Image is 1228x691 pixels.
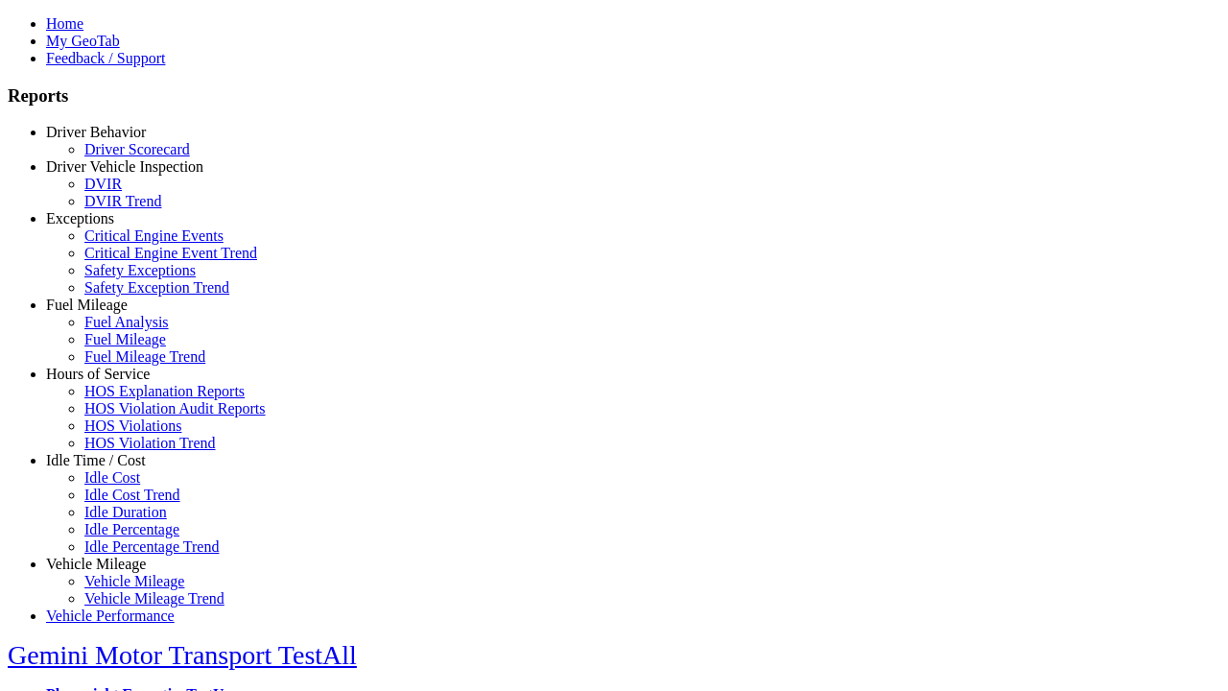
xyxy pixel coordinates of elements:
[84,227,224,244] a: Critical Engine Events
[84,417,181,434] a: HOS Violations
[46,158,203,175] a: Driver Vehicle Inspection
[46,50,165,66] a: Feedback / Support
[84,331,166,347] a: Fuel Mileage
[84,435,216,451] a: HOS Violation Trend
[84,348,205,365] a: Fuel Mileage Trend
[84,279,229,296] a: Safety Exception Trend
[84,262,196,278] a: Safety Exceptions
[46,366,150,382] a: Hours of Service
[8,640,357,670] a: Gemini Motor Transport TestAll
[84,573,184,589] a: Vehicle Mileage
[46,33,120,49] a: My GeoTab
[84,141,190,157] a: Driver Scorecard
[46,556,146,572] a: Vehicle Mileage
[84,469,140,486] a: Idle Cost
[84,504,167,520] a: Idle Duration
[84,245,257,261] a: Critical Engine Event Trend
[8,85,1220,107] h3: Reports
[46,124,146,140] a: Driver Behavior
[84,383,245,399] a: HOS Explanation Reports
[84,590,224,607] a: Vehicle Mileage Trend
[46,15,83,32] a: Home
[46,608,175,624] a: Vehicle Performance
[84,521,179,537] a: Idle Percentage
[84,193,161,209] a: DVIR Trend
[46,297,128,313] a: Fuel Mileage
[84,538,219,555] a: Idle Percentage Trend
[46,210,114,226] a: Exceptions
[84,314,169,330] a: Fuel Analysis
[84,487,180,503] a: Idle Cost Trend
[84,176,122,192] a: DVIR
[84,400,266,417] a: HOS Violation Audit Reports
[46,452,146,468] a: Idle Time / Cost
